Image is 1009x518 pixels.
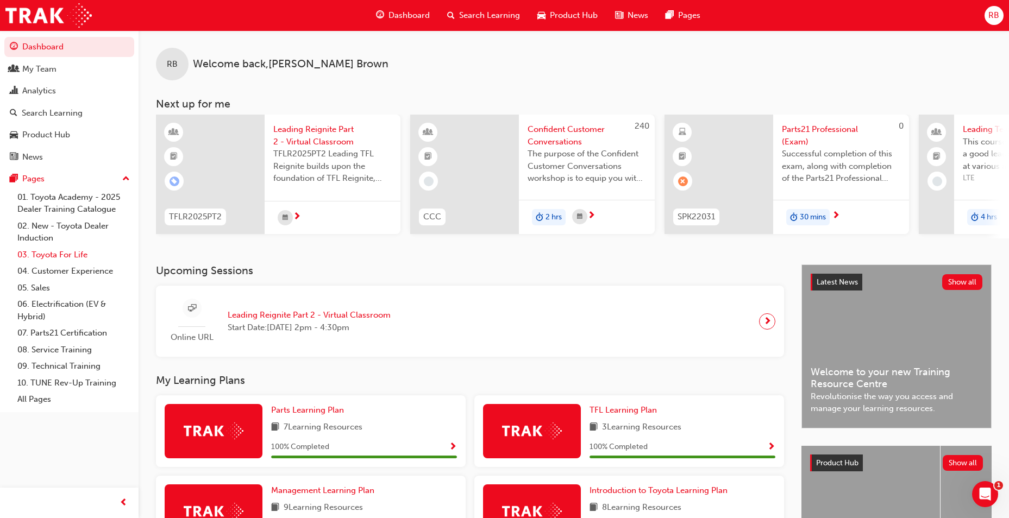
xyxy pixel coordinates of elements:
[10,86,18,96] span: chart-icon
[550,9,598,22] span: Product Hub
[438,4,529,27] a: search-iconSearch Learning
[13,358,134,375] a: 09. Technical Training
[459,9,520,22] span: Search Learning
[994,481,1003,490] span: 1
[4,59,134,79] a: My Team
[447,9,455,22] span: search-icon
[4,125,134,145] a: Product Hub
[167,58,178,71] span: RB
[981,211,997,224] span: 4 hrs
[590,404,661,416] a: TFL Learning Plan
[5,3,92,28] a: Trak
[424,125,432,140] span: learningResourceType_INSTRUCTOR_LED-icon
[273,148,392,185] span: TFLR2025PT2 Leading TFL Reignite builds upon the foundation of TFL Reignite, reaffirming our comm...
[13,218,134,247] a: 02. New - Toyota Dealer Induction
[811,274,982,291] a: Latest NewsShow all
[528,123,646,148] span: Confident Customer Conversations
[4,37,134,57] a: Dashboard
[10,42,18,52] span: guage-icon
[763,314,772,329] span: next-icon
[13,391,134,408] a: All Pages
[410,115,655,234] a: 240CCCConfident Customer ConversationsThe purpose of the Confident Customer Conversations worksho...
[271,485,374,495] span: Management Learning Plan
[13,189,134,218] a: 01. Toyota Academy - 2025 Dealer Training Catalogue
[666,9,674,22] span: pages-icon
[816,458,858,468] span: Product Hub
[283,211,288,225] span: calendar-icon
[985,6,1004,25] button: RB
[120,496,128,510] span: prev-icon
[678,211,715,223] span: SPK22031
[502,422,562,439] img: Trak
[22,129,70,141] div: Product Hub
[790,210,798,224] span: duration-icon
[13,325,134,342] a: 07. Parts21 Certification
[188,302,196,315] span: sessionType_ONLINE_URL-icon
[10,109,17,118] span: search-icon
[424,176,434,186] span: learningRecordVerb_NONE-icon
[165,331,219,344] span: Online URL
[10,130,18,140] span: car-icon
[590,484,732,497] a: Introduction to Toyota Learning Plan
[590,485,728,495] span: Introduction to Toyota Learning Plan
[13,263,134,280] a: 04. Customer Experience
[657,4,709,27] a: pages-iconPages
[424,150,432,164] span: booktick-icon
[22,151,43,163] div: News
[165,294,775,348] a: Online URLLeading Reignite Part 2 - Virtual ClassroomStart Date:[DATE] 2pm - 4:30pm
[602,501,681,515] span: 8 Learning Resources
[678,176,688,186] span: learningRecordVerb_FAIL-icon
[13,342,134,358] a: 08. Service Training
[811,366,982,390] span: Welcome to your new Training Resource Centre
[767,440,775,454] button: Show Progress
[13,296,134,325] a: 06. Electrification (EV & Hybrid)
[546,211,562,224] span: 2 hrs
[590,421,598,434] span: book-icon
[228,309,391,321] span: Leading Reignite Part 2 - Virtual Classroom
[273,123,392,148] span: Leading Reignite Part 2 - Virtual Classroom
[184,422,243,439] img: Trak
[665,115,909,234] a: 0SPK22031Parts21 Professional (Exam)Successful completion of this exam, along with completion of ...
[169,211,222,223] span: TFLR2025PT2
[10,65,18,74] span: people-icon
[4,103,134,123] a: Search Learning
[271,441,329,453] span: 100 % Completed
[139,98,1009,110] h3: Next up for me
[899,121,904,131] span: 0
[388,9,430,22] span: Dashboard
[4,35,134,169] button: DashboardMy TeamAnalyticsSearch LearningProduct HubNews
[801,264,992,428] a: Latest NewsShow allWelcome to your new Training Resource CentreRevolutionise the way you access a...
[271,404,348,416] a: Parts Learning Plan
[193,58,388,71] span: Welcome back , [PERSON_NAME] Brown
[271,484,379,497] a: Management Learning Plan
[628,9,648,22] span: News
[13,375,134,391] a: 10. TUNE Rev-Up Training
[537,9,546,22] span: car-icon
[122,172,130,186] span: up-icon
[293,212,301,222] span: next-icon
[590,441,648,453] span: 100 % Completed
[156,115,400,234] a: TFLR2025PT2Leading Reignite Part 2 - Virtual ClassroomTFLR2025PT2 Leading TFL Reignite builds upo...
[971,210,979,224] span: duration-icon
[284,421,362,434] span: 7 Learning Resources
[817,277,858,287] span: Latest News
[988,9,999,22] span: RB
[4,169,134,189] button: Pages
[228,321,391,334] span: Start Date: [DATE] 2pm - 4:30pm
[529,4,606,27] a: car-iconProduct Hub
[972,481,998,507] iframe: Intercom live chat
[284,501,363,515] span: 9 Learning Resources
[635,121,649,131] span: 240
[271,501,279,515] span: book-icon
[811,390,982,415] span: Revolutionise the way you access and manage your learning resources.
[22,173,45,185] div: Pages
[271,405,344,415] span: Parts Learning Plan
[528,148,646,185] span: The purpose of the Confident Customer Conversations workshop is to equip you with tools to commun...
[170,150,178,164] span: booktick-icon
[810,454,983,472] a: Product HubShow all
[577,210,582,224] span: calendar-icon
[22,63,57,75] div: My Team
[10,153,18,162] span: news-icon
[933,150,941,164] span: booktick-icon
[156,374,784,387] h3: My Learning Plans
